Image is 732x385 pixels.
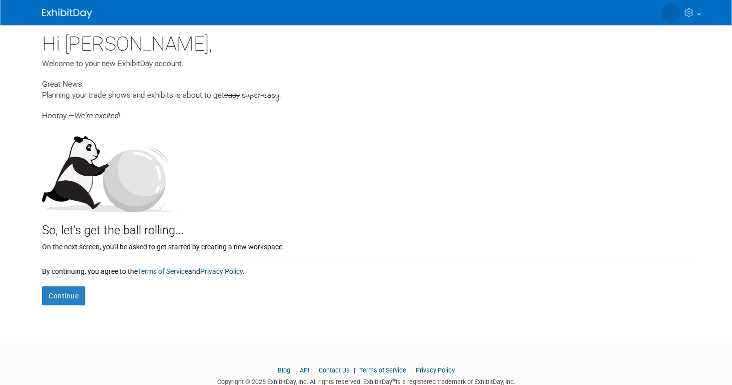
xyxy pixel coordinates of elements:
img: Stephanie Spiritoso [661,4,680,23]
img: ExhibitDay [42,9,92,19]
sup: ® [392,377,396,383]
div: By continuing, you agree to the and . [42,261,690,276]
div: So, let's get the ball rolling... [42,212,690,239]
img: Let's get the ball rolling [42,126,177,212]
span: | [351,366,358,374]
span: | [408,366,414,374]
div: Hi [PERSON_NAME], [42,25,690,58]
div: Great News: [42,78,690,90]
a: API [300,366,309,374]
a: Privacy Policy [200,267,243,275]
span: | [292,366,298,374]
a: Contact Us [319,366,350,374]
a: Blog [278,366,290,374]
span: | [311,366,317,374]
div: Hooray — [42,102,690,121]
div: On the next screen, you'll be asked to get started by creating a new workspace. [42,239,690,252]
a: Privacy Policy [416,366,455,374]
a: Terms of Service [138,267,188,275]
a: Terms of Service [359,366,406,374]
button: Continue [42,286,85,305]
span: super-easy [242,90,279,102]
span: We're excited! [75,111,120,120]
span: easy [224,91,240,100]
div: Planning your trade shows and exhibits is about to get . [42,90,690,102]
div: Welcome to your new ExhibitDay account. [42,58,690,69]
